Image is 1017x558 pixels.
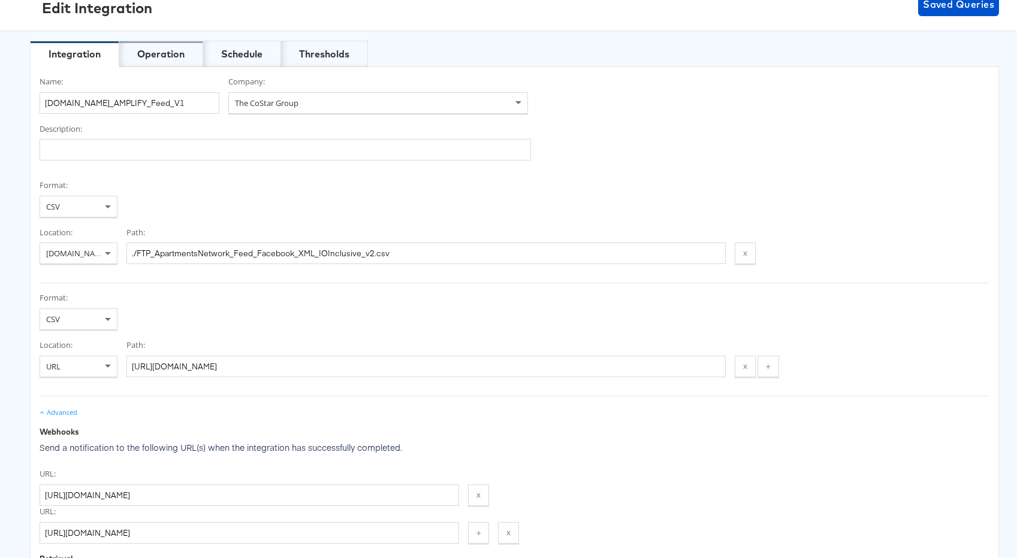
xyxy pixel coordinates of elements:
p: Send a notification to the following URL(s) when the integration has successfully completed. [40,441,989,453]
label: Description: [40,123,531,135]
label: URL: [40,468,459,480]
label: Format: [40,180,117,191]
span: The CoStar Group [235,98,298,108]
span: CSV [46,314,60,325]
div: Webhooks [40,426,989,438]
div: Advanced [40,408,77,417]
span: CSV [46,201,60,212]
input: https://some.url/somefile.ext [126,356,726,377]
label: Location: [40,339,117,351]
button: + [758,356,779,377]
button: x [735,242,756,264]
label: URL: [40,506,459,517]
button: x [468,484,489,506]
input: https://url.com [40,522,459,544]
div: Operation [137,47,185,61]
div: Integration [49,47,101,61]
input: https://url.com [40,484,459,506]
label: Name: [40,76,219,87]
div: Advanced [47,408,77,417]
button: x [735,356,756,377]
button: + [468,522,489,544]
input: ./path/file.ext [126,242,726,264]
div: Thresholds [299,47,349,61]
div: Schedule [221,47,262,61]
span: URL [46,361,61,372]
label: Company: [228,76,528,87]
label: Path: [126,227,726,238]
label: Location: [40,227,117,238]
label: Format: [40,292,117,304]
button: x [498,522,519,544]
label: Path: [126,339,726,351]
span: [DOMAIN_NAME] [46,248,108,259]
